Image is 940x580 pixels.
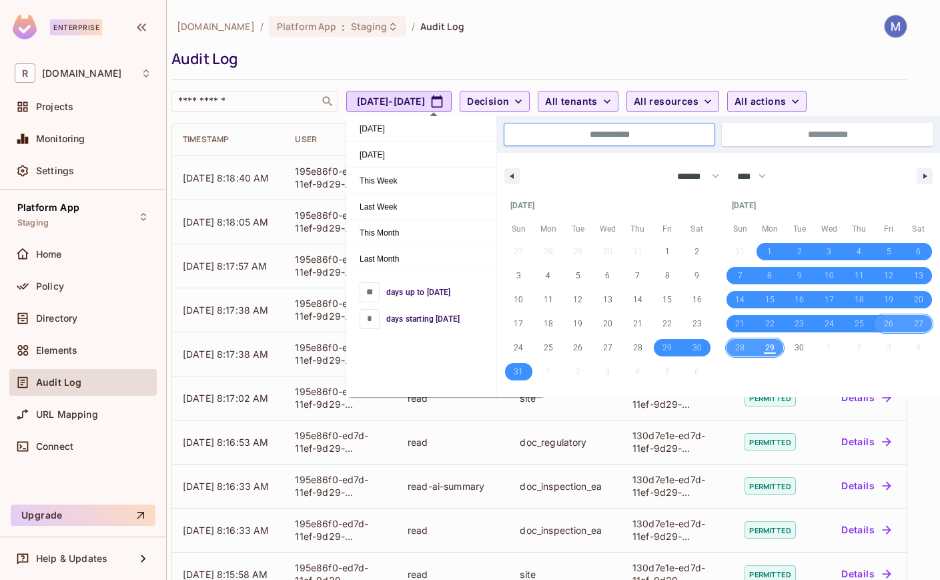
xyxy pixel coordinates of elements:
[36,166,74,176] span: Settings
[563,336,593,360] button: 26
[692,336,702,360] span: 30
[183,525,270,536] span: [DATE] 8:16:33 AM
[735,288,745,312] span: 14
[183,392,269,404] span: [DATE] 8:17:02 AM
[295,165,386,190] div: 195e86f0-ed7d-11ef-9d29-96facdafca33
[36,281,64,292] span: Policy
[346,194,496,220] button: Last Week
[171,49,901,69] div: Audit Log
[825,312,834,336] span: 24
[346,116,496,142] button: [DATE]
[735,93,786,110] span: All actions
[785,336,815,360] button: 30
[745,389,795,406] span: permitted
[836,519,896,541] button: Details
[177,20,255,33] span: the active workspace
[884,312,893,336] span: 26
[346,142,496,168] button: [DATE]
[914,312,923,336] span: 27
[725,218,755,240] span: Sun
[767,240,772,264] span: 1
[727,91,807,112] button: All actions
[514,360,523,384] span: 31
[887,240,891,264] span: 5
[295,429,386,455] div: 195e86f0-ed7d-11ef-9d29-96facdafca33
[682,336,712,360] button: 30
[884,264,893,288] span: 12
[652,218,682,240] span: Fri
[857,240,861,264] span: 4
[632,429,723,455] div: 130d7e1e-ed7d-11ef-9d29-96facdafca33
[545,93,597,110] span: All tenants
[42,68,121,79] span: Workspace: redica.com
[36,409,98,420] span: URL Mapping
[903,264,933,288] button: 13
[633,312,642,336] span: 21
[504,288,534,312] button: 10
[765,336,775,360] span: 29
[408,524,498,537] div: read
[534,264,564,288] button: 4
[563,264,593,288] button: 5
[903,240,933,264] button: 6
[504,193,712,218] div: [DATE]
[755,336,785,360] button: 29
[633,336,642,360] span: 28
[682,264,712,288] button: 9
[652,240,682,264] button: 1
[520,392,610,404] div: site
[815,264,845,288] button: 10
[605,264,610,288] span: 6
[603,312,612,336] span: 20
[652,312,682,336] button: 22
[692,312,702,336] span: 23
[694,264,699,288] span: 9
[504,312,534,336] button: 17
[682,218,712,240] span: Sat
[504,218,534,240] span: Sun
[295,473,386,499] div: 195e86f0-ed7d-11ef-9d29-96facdafca33
[544,312,553,336] span: 18
[346,168,496,194] span: This Week
[725,312,755,336] button: 21
[626,91,719,112] button: All resources
[514,288,523,312] span: 10
[351,20,388,33] span: Staging
[815,240,845,264] button: 3
[408,436,498,449] div: read
[183,481,270,492] span: [DATE] 8:16:33 AM
[755,264,785,288] button: 8
[682,240,712,264] button: 2
[563,218,593,240] span: Tue
[692,288,702,312] span: 16
[593,264,623,288] button: 6
[785,312,815,336] button: 23
[11,505,155,526] button: Upgrade
[622,312,652,336] button: 21
[632,473,723,499] div: 130d7e1e-ed7d-11ef-9d29-96facdafca33
[346,91,452,112] button: [DATE]-[DATE]
[183,304,269,316] span: [DATE] 8:17:38 AM
[13,15,37,39] img: SReyMgAAAABJRU5ErkJggg==
[785,240,815,264] button: 2
[295,341,386,366] div: 195e86f0-ed7d-11ef-9d29-96facdafca33
[874,312,904,336] button: 26
[504,264,534,288] button: 3
[36,133,85,144] span: Monitoring
[665,240,670,264] span: 1
[17,218,49,228] span: Staging
[408,392,498,404] div: read
[825,288,834,312] span: 17
[795,336,804,360] span: 30
[36,313,77,324] span: Directory
[460,91,530,112] button: Decision
[874,240,904,264] button: 5
[884,288,893,312] span: 19
[827,240,831,264] span: 3
[622,336,652,360] button: 28
[725,288,755,312] button: 14
[260,20,264,33] li: /
[874,288,904,312] button: 19
[346,246,496,272] span: Last Month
